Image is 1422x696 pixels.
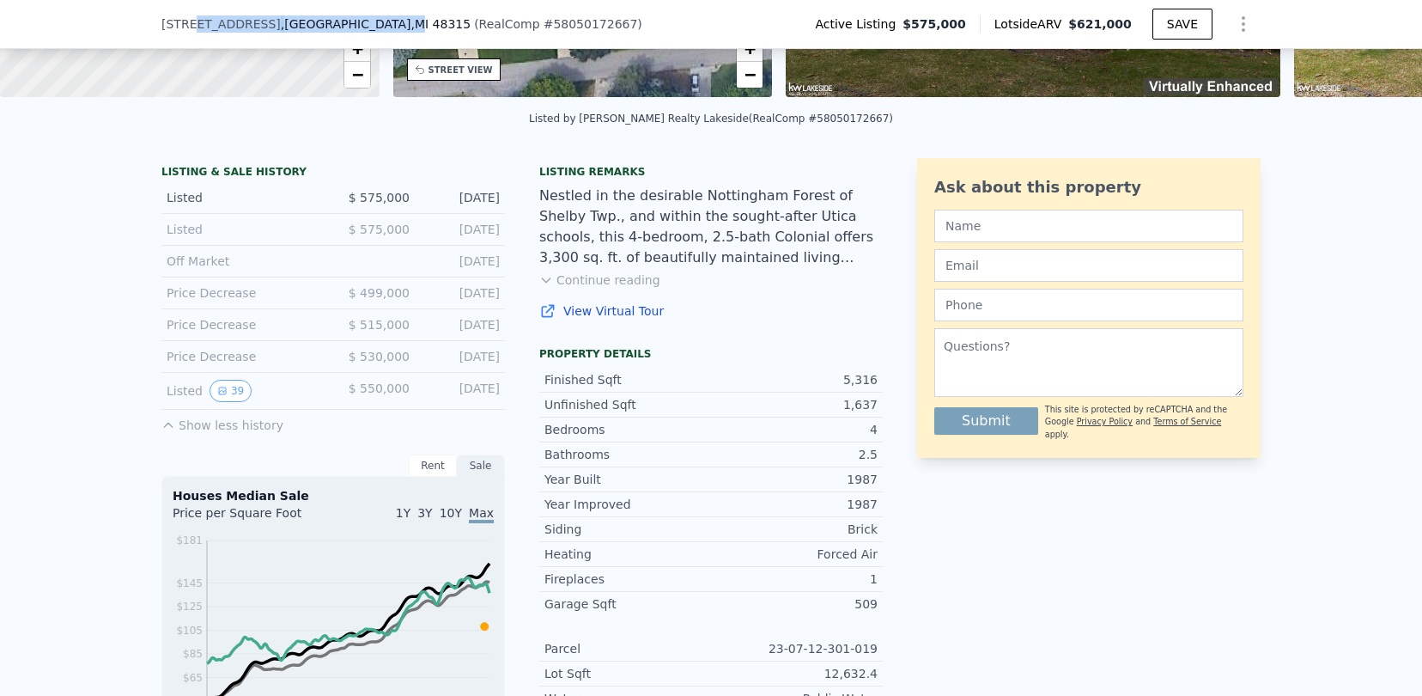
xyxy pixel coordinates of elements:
[544,521,711,538] div: Siding
[167,253,319,270] div: Off Market
[934,175,1243,199] div: Ask about this property
[711,471,878,488] div: 1987
[167,380,319,402] div: Listed
[349,191,410,205] span: $ 575,000
[423,316,500,333] div: [DATE]
[210,380,252,402] button: View historical data
[529,113,893,125] div: Listed by [PERSON_NAME] Realty Lakeside (RealComp #58050172667)
[934,407,1038,435] button: Submit
[167,221,319,238] div: Listed
[711,640,878,657] div: 23-07-12-301-019
[815,15,902,33] span: Active Listing
[183,648,203,660] tspan: $85
[349,350,410,363] span: $ 530,000
[344,36,370,62] a: Zoom in
[423,380,500,402] div: [DATE]
[183,672,203,684] tspan: $65
[539,186,883,268] div: Nestled in the desirable Nottingham Forest of Shelby Twp., and within the sought-after Utica scho...
[539,347,883,361] div: Property details
[737,36,763,62] a: Zoom in
[544,396,711,413] div: Unfinished Sqft
[1226,7,1261,41] button: Show Options
[544,471,711,488] div: Year Built
[344,62,370,88] a: Zoom out
[423,253,500,270] div: [DATE]
[737,62,763,88] a: Zoom out
[457,455,505,477] div: Sale
[349,318,410,332] span: $ 515,000
[351,64,362,85] span: −
[423,284,500,302] div: [DATE]
[349,223,410,236] span: $ 575,000
[711,571,878,588] div: 1
[1153,417,1221,426] a: Terms of Service
[161,410,283,434] button: Show less history
[544,17,638,31] span: # 58050172667
[539,165,883,179] div: Listing remarks
[410,17,471,31] span: , MI 48315
[544,571,711,588] div: Fireplaces
[349,286,410,300] span: $ 499,000
[711,396,878,413] div: 1,637
[428,64,493,76] div: STREET VIEW
[1152,9,1212,40] button: SAVE
[1077,417,1133,426] a: Privacy Policy
[711,496,878,513] div: 1987
[161,15,281,33] span: [STREET_ADDRESS]
[711,521,878,538] div: Brick
[544,446,711,463] div: Bathrooms
[161,165,505,182] div: LISTING & SALE HISTORY
[479,17,540,31] span: RealComp
[1045,404,1243,441] div: This site is protected by reCAPTCHA and the Google and apply.
[544,595,711,613] div: Garage Sqft
[544,640,711,657] div: Parcel
[167,348,319,365] div: Price Decrease
[934,289,1243,321] input: Phone
[440,506,462,520] span: 10Y
[711,665,878,682] div: 12,632.4
[423,189,500,206] div: [DATE]
[176,577,203,589] tspan: $145
[902,15,966,33] span: $575,000
[711,421,878,438] div: 4
[281,15,471,33] span: , [GEOGRAPHIC_DATA]
[176,534,203,546] tspan: $181
[544,665,711,682] div: Lot Sqft
[544,371,711,388] div: Finished Sqft
[934,249,1243,282] input: Email
[173,487,494,504] div: Houses Median Sale
[167,189,319,206] div: Listed
[469,506,494,523] span: Max
[396,506,410,520] span: 1Y
[1068,17,1132,31] span: $621,000
[544,496,711,513] div: Year Improved
[539,302,883,320] a: View Virtual Tour
[423,348,500,365] div: [DATE]
[544,546,711,563] div: Heating
[539,272,660,289] button: Continue reading
[994,15,1068,33] span: Lotside ARV
[417,506,432,520] span: 3Y
[711,546,878,563] div: Forced Air
[474,15,642,33] div: ( )
[173,504,333,532] div: Price per Square Foot
[711,446,878,463] div: 2.5
[349,382,410,395] span: $ 550,000
[711,371,878,388] div: 5,316
[423,221,500,238] div: [DATE]
[176,601,203,613] tspan: $125
[934,210,1243,242] input: Name
[167,284,319,302] div: Price Decrease
[544,421,711,438] div: Bedrooms
[176,625,203,637] tspan: $105
[744,64,756,85] span: −
[167,316,319,333] div: Price Decrease
[409,455,457,477] div: Rent
[711,595,878,613] div: 509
